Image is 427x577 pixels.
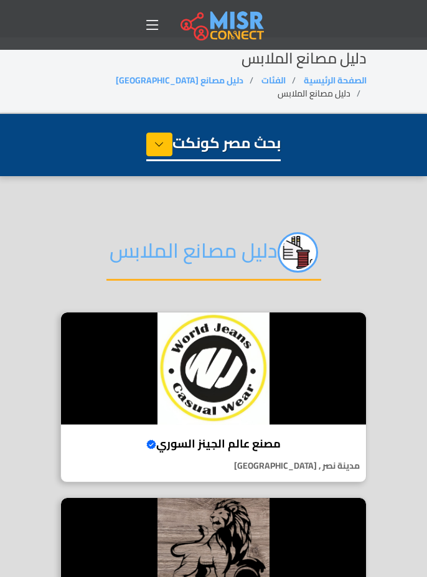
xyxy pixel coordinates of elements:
[146,439,156,449] svg: Verified account
[116,72,243,88] a: دليل مصانع [GEOGRAPHIC_DATA]
[106,232,321,281] h2: دليل مصانع الملابس
[261,72,286,88] a: الفئات
[304,72,367,88] a: الصفحة الرئيسية
[146,133,281,161] h1: بحث مصر كونكت
[53,312,374,483] a: مصنع عالم الجينز السوري مصنع عالم الجينز السوري مدينة نصر , [GEOGRAPHIC_DATA]
[70,437,357,451] h4: مصنع عالم الجينز السوري
[278,87,367,100] li: دليل مصانع الملابس
[61,312,366,425] img: مصنع عالم الجينز السوري
[181,9,264,40] img: main.misr_connect
[61,459,366,472] p: مدينة نصر , [GEOGRAPHIC_DATA]
[60,50,367,68] h2: دليل مصانع الملابس
[278,232,318,273] img: jc8qEEzyi89FPzAOrPPq.png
